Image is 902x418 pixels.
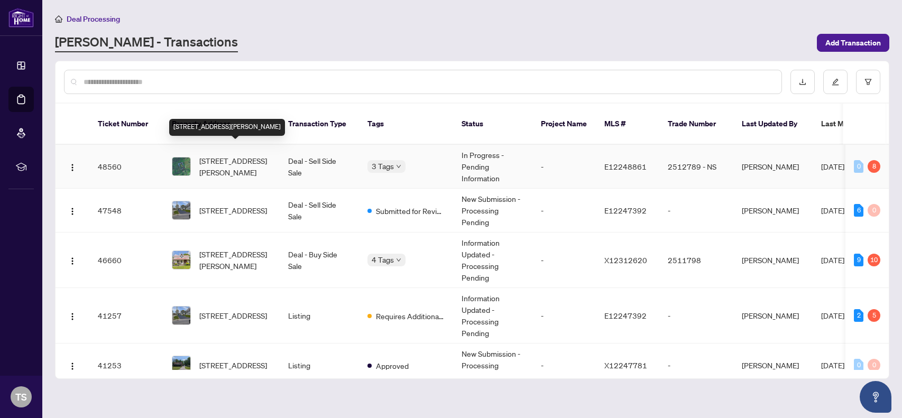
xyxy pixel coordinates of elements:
[854,359,863,371] div: 0
[604,206,647,215] span: E12247392
[532,189,596,233] td: -
[868,254,880,266] div: 10
[821,360,844,370] span: [DATE]
[821,162,844,171] span: [DATE]
[854,309,863,322] div: 2
[396,164,401,169] span: down
[280,189,359,233] td: Deal - Sell Side Sale
[359,104,453,145] th: Tags
[854,160,863,173] div: 0
[68,312,77,321] img: Logo
[55,15,62,23] span: home
[604,311,647,320] span: E12247392
[172,306,190,324] img: thumbnail-img
[376,360,409,371] span: Approved
[89,145,163,189] td: 48560
[64,158,81,175] button: Logo
[17,17,25,25] img: logo_orange.svg
[854,254,863,266] div: 9
[532,343,596,387] td: -
[799,78,806,86] span: download
[733,189,813,233] td: [PERSON_NAME]
[790,70,815,94] button: download
[860,381,891,413] button: Open asap
[453,104,532,145] th: Status
[68,163,77,172] img: Logo
[89,343,163,387] td: 41253
[823,70,848,94] button: edit
[396,257,401,263] span: down
[280,145,359,189] td: Deal - Sell Side Sale
[64,357,81,374] button: Logo
[817,34,889,52] button: Add Transaction
[604,360,647,370] span: X12247781
[55,33,238,52] a: [PERSON_NAME] - Transactions
[868,359,880,371] div: 0
[453,288,532,343] td: Information Updated - Processing Pending
[453,145,532,189] td: In Progress - Pending Information
[89,288,163,343] td: 41257
[68,362,77,370] img: Logo
[659,189,733,233] td: -
[27,27,175,36] div: Domain: [PERSON_NAME][DOMAIN_NAME]
[532,233,596,288] td: -
[659,343,733,387] td: -
[453,189,532,233] td: New Submission - Processing Pending
[453,343,532,387] td: New Submission - Processing Pending
[821,118,886,129] span: Last Modified Date
[733,233,813,288] td: [PERSON_NAME]
[659,104,733,145] th: Trade Number
[821,311,844,320] span: [DATE]
[199,205,267,216] span: [STREET_ADDRESS]
[868,309,880,322] div: 5
[29,61,37,70] img: tab_domain_overview_orange.svg
[105,61,114,70] img: tab_keywords_by_traffic_grey.svg
[659,233,733,288] td: 2511798
[172,356,190,374] img: thumbnail-img
[856,70,880,94] button: filter
[68,207,77,216] img: Logo
[376,310,445,322] span: Requires Additional Docs
[64,252,81,268] button: Logo
[89,104,163,145] th: Ticket Number
[372,254,394,266] span: 4 Tags
[169,119,285,136] div: [STREET_ADDRESS][PERSON_NAME]
[199,310,267,321] span: [STREET_ADDRESS]
[733,343,813,387] td: [PERSON_NAME]
[64,307,81,324] button: Logo
[89,189,163,233] td: 47548
[280,288,359,343] td: Listing
[68,257,77,265] img: Logo
[825,34,881,51] span: Add Transaction
[8,8,34,27] img: logo
[172,201,190,219] img: thumbnail-img
[172,157,190,175] img: thumbnail-img
[30,17,52,25] div: v 4.0.25
[280,233,359,288] td: Deal - Buy Side Sale
[532,288,596,343] td: -
[67,14,120,24] span: Deal Processing
[376,205,445,217] span: Submitted for Review
[659,288,733,343] td: -
[89,233,163,288] td: 46660
[596,104,659,145] th: MLS #
[199,155,271,178] span: [STREET_ADDRESS][PERSON_NAME]
[832,78,839,86] span: edit
[172,251,190,269] img: thumbnail-img
[532,104,596,145] th: Project Name
[40,62,95,69] div: Domain Overview
[821,255,844,265] span: [DATE]
[15,389,27,404] span: TS
[733,104,813,145] th: Last Updated By
[733,288,813,343] td: [PERSON_NAME]
[604,255,647,265] span: X12312620
[659,145,733,189] td: 2512789 - NS
[854,204,863,217] div: 6
[17,27,25,36] img: website_grey.svg
[604,162,647,171] span: E12248861
[532,145,596,189] td: -
[280,104,359,145] th: Transaction Type
[117,62,178,69] div: Keywords by Traffic
[372,160,394,172] span: 3 Tags
[64,202,81,219] button: Logo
